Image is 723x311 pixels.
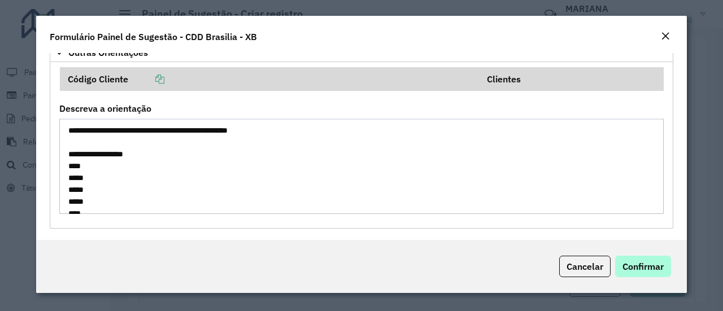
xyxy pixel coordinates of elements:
[480,67,664,91] th: Clientes
[622,261,664,272] span: Confirmar
[50,62,673,229] div: Outras Orientações
[59,102,151,115] label: Descreva a orientação
[50,30,257,43] h4: Formulário Painel de Sugestão - CDD Brasilia - XB
[68,48,148,57] span: Outras Orientações
[657,29,673,44] button: Close
[567,261,603,272] span: Cancelar
[661,32,670,41] em: Fechar
[559,256,611,277] button: Cancelar
[60,67,480,91] th: Código Cliente
[615,256,671,277] button: Confirmar
[128,73,164,85] a: Copiar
